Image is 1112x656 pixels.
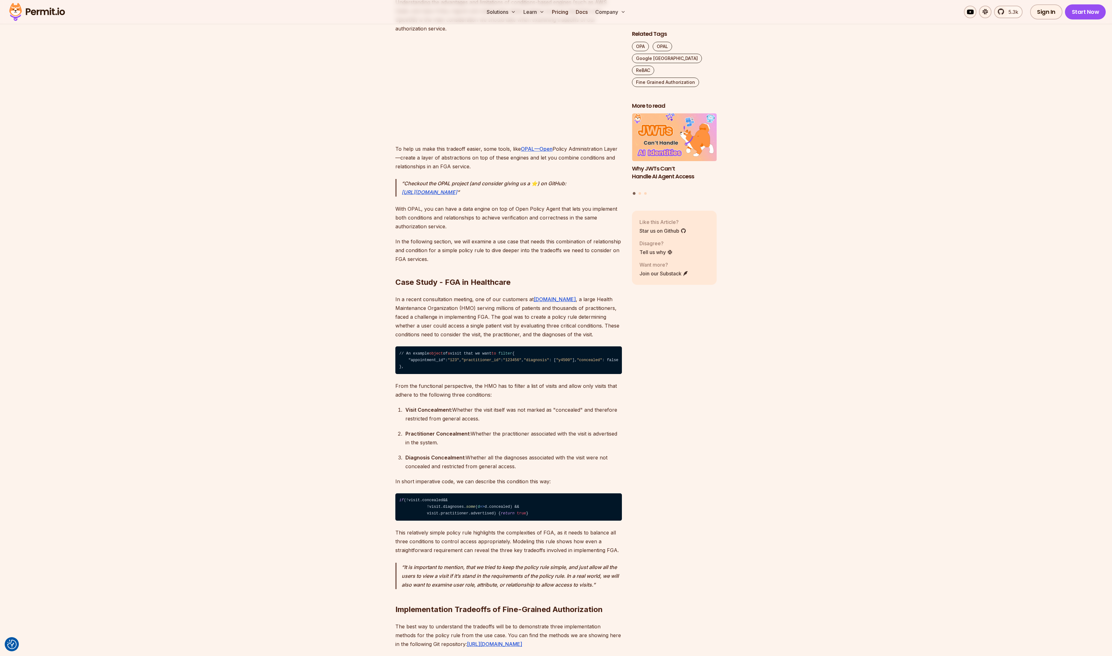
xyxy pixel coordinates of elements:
[633,192,636,195] button: Go to slide 1
[395,278,511,287] strong: Case Study - FGA in Healthcare
[1065,4,1106,19] a: Start Now
[441,511,468,516] span: practitioner
[639,248,673,256] a: Tell us why
[399,498,404,502] span: if
[517,511,526,516] span: true
[395,39,571,138] iframe: https://www.youtube.com/embed/2KkgqL4U32I?si=tueJkOHkhAJPc0ug
[573,6,590,18] a: Docs
[577,358,602,362] span: "concealed"
[524,358,549,362] span: "diagnosis"
[395,382,622,399] p: From the functional perspective, the HMO has to filter a list of visits and allow only visits tha...
[639,218,686,226] p: Like this Article?
[395,237,622,263] p: In the following section, we will examine a use case that needs this combination of relationship ...
[498,351,512,356] span: filter
[491,351,496,356] span: to
[402,563,622,589] p: It is important to mention, that we tried to keep the policy rule simple, and just allow all the ...
[462,358,501,362] span: "practitioner_id"
[521,6,547,18] button: Learn
[489,505,510,509] span: concealed
[478,505,484,509] span: =>
[429,351,443,356] span: object
[395,622,622,648] p: The best way to understand the tradeoffs will be to demonstrate three implementation methods for ...
[395,346,622,374] code: // An example of visit that we want { "appointment_id": , : , : [ ], : false },
[395,493,622,521] code: (!visit. && !visit. . ( d. ) && visit. . ) { }
[405,431,471,437] strong: Practitioner Concealment:
[644,192,647,195] button: Go to slide 3
[395,204,622,231] p: With OPAL, you can have a data engine on top of Open Policy Agent that lets you implement both co...
[653,42,672,51] a: OPAL
[521,146,553,152] a: OPAL—Open
[448,351,450,356] span: a
[405,429,622,447] div: Whether the practitioner associated with the visit is advertised in the system.
[395,605,603,614] strong: Implementation Tradeoffs of Fine-Grained Authorization
[632,54,702,63] a: Google [GEOGRAPHIC_DATA]
[405,405,622,423] div: Whether the visit itself was not marked as "concealed" and therefore restricted from general access.
[422,498,443,502] span: concealed
[639,270,688,277] a: Join our Substack
[632,165,717,181] h3: Why JWTs Can’t Handle AI Agent Access
[405,453,622,471] div: Whether all the diagnoses associated with the visit were not concealed and restricted from genera...
[395,477,622,486] p: In short imperative code, we can describe this condition this way:
[632,66,654,75] a: ReBAC
[632,114,717,196] div: Posts
[639,240,673,247] p: Disagree?
[994,6,1023,18] a: 5.3k
[395,295,622,339] p: In a recent consultation meeting, one of our customers at , a large Health Maintenance Organizati...
[549,6,571,18] a: Pricing
[478,505,480,509] span: d
[632,114,717,161] img: Why JWTs Can’t Handle AI Agent Access
[632,78,699,87] a: Fine Grained Authorization
[639,192,641,195] button: Go to slide 2
[593,6,628,18] button: Company
[632,114,717,188] li: 1 of 3
[6,1,68,23] img: Permit logo
[639,227,686,235] a: Star us on Github
[405,454,466,461] strong: Diagnosis Concealment:
[402,189,457,195] a: [URL][DOMAIN_NAME]
[534,296,576,302] a: [DOMAIN_NAME]
[467,641,522,647] a: [URL][DOMAIN_NAME]
[639,261,688,268] p: Want more?
[405,407,452,413] strong: Visit Concealment:
[402,179,622,197] p: Checkout the OPAL project (and consider giving us a ⭐️) on GitHub:
[7,640,17,649] button: Consent Preferences
[503,358,521,362] span: "123456"
[471,511,494,516] span: advertised
[556,358,572,362] span: "y4500"
[448,358,459,362] span: "123"
[632,30,717,38] h2: Related Tags
[484,6,518,18] button: Solutions
[443,505,464,509] span: diagnoses
[466,505,475,509] span: some
[501,511,515,516] span: return
[632,42,649,51] a: OPA
[1005,8,1018,16] span: 5.3k
[7,640,17,649] img: Revisit consent button
[395,144,622,171] p: To help us make this tradeoff easier, some tools, like Policy Administration Layer—create a layer...
[1030,4,1062,19] a: Sign In
[395,528,622,555] p: This relatively simple policy rule highlights the complexities of FGA, as it needs to balance all...
[632,102,717,110] h2: More to read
